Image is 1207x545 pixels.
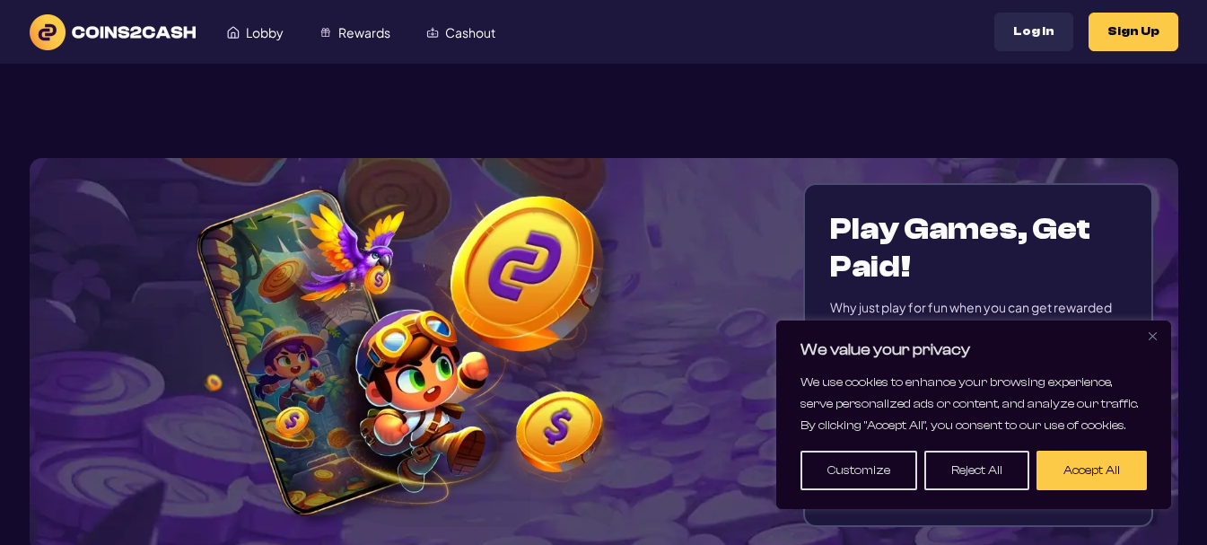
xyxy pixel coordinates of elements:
[426,26,439,39] img: Cashout
[246,26,284,39] span: Lobby
[227,26,240,39] img: Lobby
[800,339,1147,361] p: We value your privacy
[830,210,1125,286] h1: Play Games, Get Paid!
[800,372,1147,436] p: We use cookies to enhance your browsing experience, serve personalized ads or content, and analyz...
[408,15,513,49] a: Cashout
[319,26,332,39] img: Rewards
[800,451,917,490] button: Customize
[1141,325,1163,347] button: Close
[338,26,390,39] span: Rewards
[1089,13,1178,51] button: Sign Up
[445,26,495,39] span: Cashout
[830,298,1125,355] div: Why just play for fun when you can get rewarded for it? Join a growing community of gamers turnin...
[302,15,408,49] a: Rewards
[776,321,1171,509] div: We value your privacy
[1149,332,1157,340] img: Close
[994,13,1073,51] button: Log In
[30,14,196,50] img: logo text
[1036,451,1147,490] button: Accept All
[209,15,302,49] a: Lobby
[924,451,1029,490] button: Reject All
